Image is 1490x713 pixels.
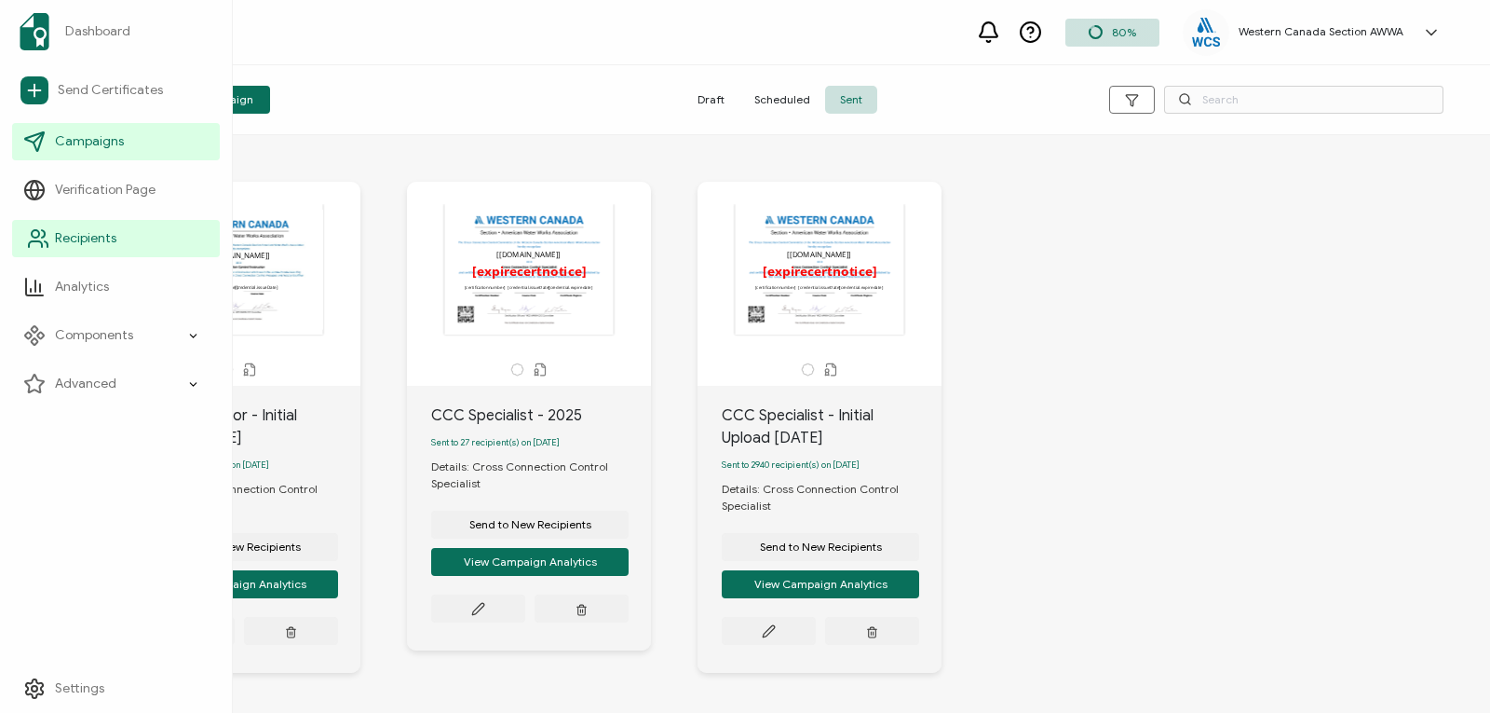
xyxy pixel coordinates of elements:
h5: Western Canada Section AWWA [1239,25,1403,38]
span: Components [55,326,133,345]
a: Dashboard [12,6,220,58]
span: Sent to 2940 recipient(s) on [DATE] [722,459,860,471]
img: sertifier-logomark-colored.svg [20,13,49,50]
span: Sent [825,86,877,114]
button: View Campaign Analytics [431,548,629,576]
span: Draft [683,86,739,114]
span: Verification Page [55,181,156,199]
div: CCC Specialist - Initial Upload [DATE] [722,404,941,449]
img: eb0530a7-dc53-4dd2-968c-61d1fd0a03d4.png [1192,18,1220,47]
span: 80% [1112,25,1136,39]
div: Details: Cross Connection Control Instructor [141,481,360,514]
button: Send to New Recipients [141,533,338,561]
span: Send to New Recipients [179,542,301,553]
input: Search [1164,86,1443,114]
iframe: Chat Widget [1397,624,1490,713]
div: Details: Cross Connection Control Specialist [431,459,651,492]
button: View Campaign Analytics [141,570,338,598]
a: Campaigns [12,123,220,160]
a: Settings [12,670,220,707]
span: Scheduled [739,86,825,114]
button: View Campaign Analytics [722,570,919,598]
a: Recipients [12,220,220,257]
span: Send Certificates [58,81,163,100]
div: Details: Cross Connection Control Specialist [722,481,941,514]
button: Send to New Recipients [431,511,629,539]
div: CCC Instructor - Initial Upload [DATE] [141,404,360,449]
a: Analytics [12,268,220,306]
span: Sent to 27 recipient(s) on [DATE] [431,437,560,448]
span: Analytics [55,278,109,296]
span: Advanced [55,375,116,393]
span: Campaigns [55,132,124,151]
span: Send to New Recipients [469,519,591,530]
span: Dashboard [65,22,130,41]
div: CCC Specialist - 2025 [431,404,651,427]
span: Settings [55,679,104,698]
a: Verification Page [12,171,220,209]
a: Send Certificates [12,69,220,112]
span: Recipients [55,229,116,248]
span: Send to New Recipients [760,542,882,553]
button: Send to New Recipients [722,533,919,561]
